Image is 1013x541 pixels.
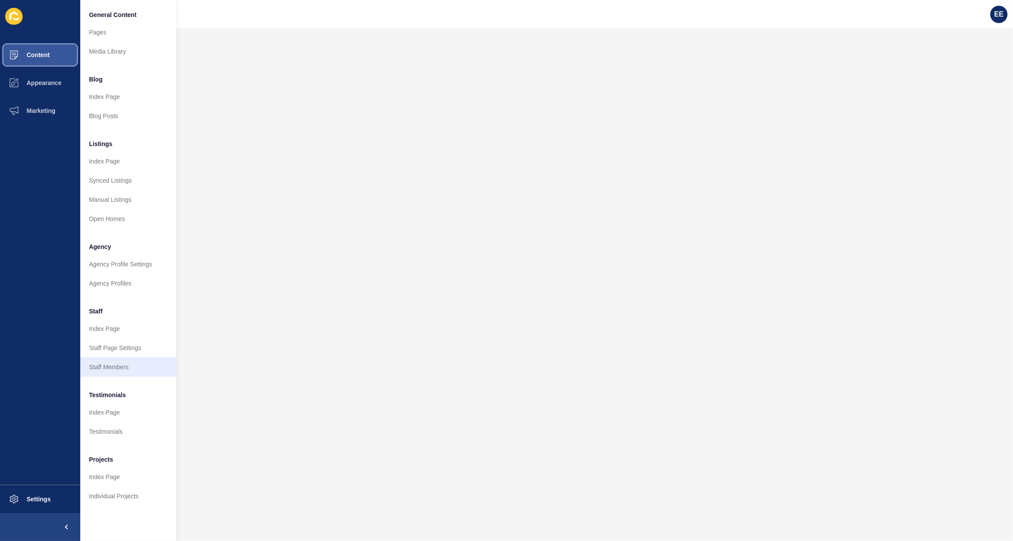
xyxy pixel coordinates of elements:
iframe: To enrich screen reader interactions, please activate Accessibility in Grammarly extension settings [80,28,1013,541]
a: Index Page [80,467,176,487]
span: Staff [89,307,103,316]
a: Index Page [80,152,176,171]
a: Staff Page Settings [80,338,176,357]
a: Agency Profile Settings [80,255,176,274]
span: EE [994,10,1003,19]
a: Open Homes [80,209,176,228]
a: Staff Members [80,357,176,377]
span: Testimonials [89,391,126,399]
span: Agency [89,242,111,251]
span: General Content [89,10,137,19]
a: Manual Listings [80,190,176,209]
span: Blog [89,75,103,84]
a: Individual Projects [80,487,176,506]
a: Index Page [80,87,176,106]
a: Index Page [80,319,176,338]
span: Listings [89,140,113,148]
a: Blog Posts [80,106,176,126]
a: Agency Profiles [80,274,176,293]
a: Testimonials [80,422,176,441]
a: Media Library [80,42,176,61]
a: Index Page [80,403,176,422]
span: Projects [89,455,113,464]
a: Pages [80,23,176,42]
a: Synced Listings [80,171,176,190]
